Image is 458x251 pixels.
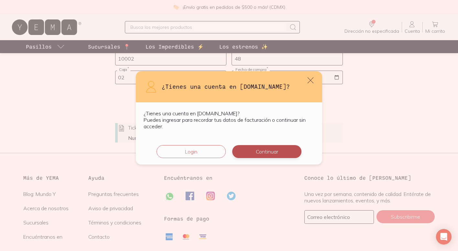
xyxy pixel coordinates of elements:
[232,145,301,158] button: Continuar
[144,110,314,130] p: ¿Tienes una cuenta en [DOMAIN_NAME]? Puedes ingresar para recordar tus datos de facturación o con...
[136,71,322,165] div: default
[162,82,314,91] h3: ¿Tienes una cuenta en [DOMAIN_NAME]?
[157,145,226,158] button: Login
[436,229,452,245] div: Open Intercom Messenger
